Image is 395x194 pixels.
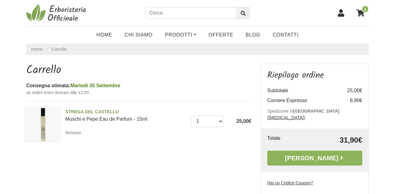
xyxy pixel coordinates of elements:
[159,29,202,41] a: Prodotti
[236,119,252,124] span: 25,00€
[267,96,338,106] td: Corriere Espresso
[338,86,362,96] td: 25,00€
[26,4,88,22] img: Erboristeria Officinale
[26,82,252,89] div: Consegna stimata:
[65,109,186,115] span: STREGA DEL CASTELLO
[267,115,305,120] a: ([MEDICAL_DATA])
[239,29,267,41] a: Blog
[24,106,61,143] img: Muschi e Pepe Eau de Parfum - 15ml
[70,83,120,88] span: Martedì 30 Settembre
[266,29,305,41] a: Contatti
[353,5,369,21] a: 1
[338,96,362,106] td: 6,90€
[267,70,362,81] h3: Riepilogo ordine
[26,89,252,96] small: se ordini entro domani alle 12:00
[65,130,81,135] small: Rimuovi
[65,109,186,122] a: STREGA DEL CASTELLOMuschi e Pepe Eau de Parfum - 15ml
[202,29,239,41] a: OFFERTE
[118,29,159,41] a: Chi Siamo
[65,129,84,136] a: Rimuovi
[362,5,369,13] span: 1
[302,135,362,146] td: 31,90€
[267,86,338,96] td: Subtotale
[293,109,339,114] b: [GEOGRAPHIC_DATA]
[90,29,118,41] a: Home
[145,7,237,19] input: Cerca
[26,44,369,55] nav: breadcrumb
[267,180,313,185] u: Hai un Codice Coupon?
[267,151,362,166] a: [PERSON_NAME]
[267,135,302,146] td: Totale
[26,64,252,77] h1: Carrello
[267,108,362,121] p: Spedizione in
[267,180,313,186] label: Hai un Codice Coupon?
[52,47,67,52] a: Carrello
[31,46,43,53] a: Home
